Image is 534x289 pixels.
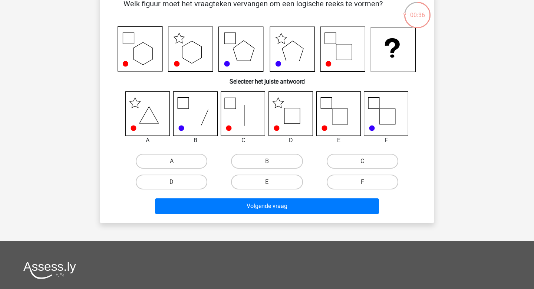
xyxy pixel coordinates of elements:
[311,136,367,145] div: E
[136,154,207,169] label: A
[327,154,398,169] label: C
[136,175,207,189] label: D
[168,136,224,145] div: B
[215,136,271,145] div: C
[112,72,422,85] h6: Selecteer het juiste antwoord
[403,1,431,20] div: 00:36
[231,175,303,189] label: E
[155,198,379,214] button: Volgende vraag
[23,262,76,279] img: Assessly logo
[358,136,414,145] div: F
[120,136,176,145] div: A
[231,154,303,169] label: B
[263,136,319,145] div: D
[327,175,398,189] label: F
